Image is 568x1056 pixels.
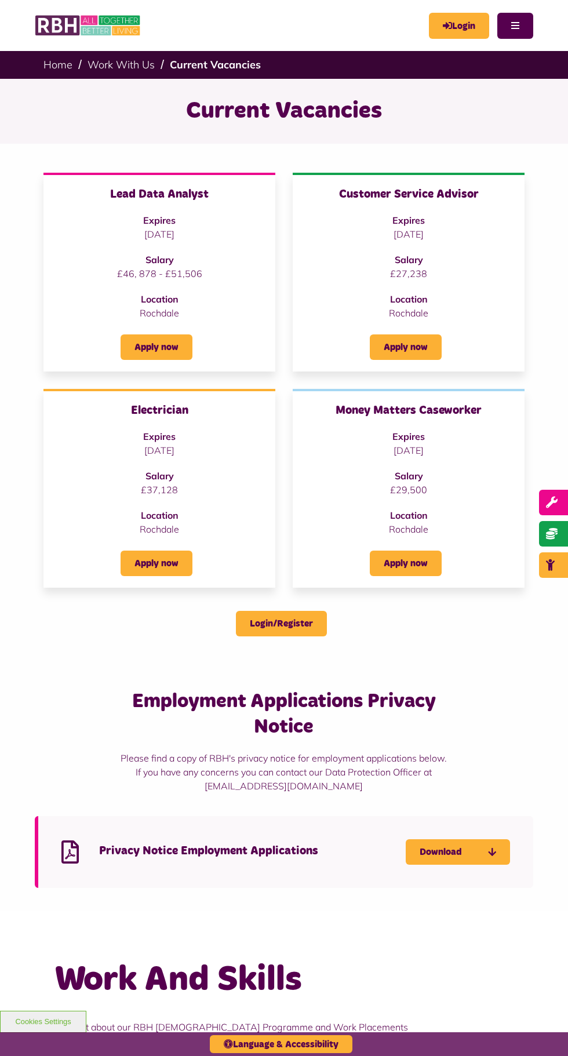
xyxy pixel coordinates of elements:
p: Please find a copy of RBH's privacy notice for employment applications below. If you have any con... [118,751,450,793]
strong: Expires [392,214,425,226]
button: Language & Accessibility [210,1035,352,1053]
strong: Location [141,293,179,305]
p: Rochdale [55,306,264,320]
img: RBH [35,12,142,39]
a: MyRBH [429,13,489,39]
a: Download [406,839,510,865]
button: Navigation [497,13,533,39]
a: Apply now [121,334,192,360]
a: Apply now [370,551,442,576]
h3: Customer Service Advisor [304,187,513,202]
p: £46, 878 - £51,506 [55,267,264,281]
p: [DATE] [304,227,513,241]
h4: Privacy Notice Employment Applications [99,843,406,858]
h3: Employment Applications Privacy Notice [118,689,450,740]
a: Current Vacancies [170,58,261,71]
p: Rochdale [304,522,513,536]
h3: Electrician [55,403,264,418]
p: £27,238 [304,267,513,281]
p: [DATE] [55,443,264,457]
p: £29,500 [304,483,513,497]
h3: Money Matters Caseworker [304,403,513,418]
strong: Expires [392,431,425,442]
p: Find out about our RBH [DEMOGRAPHIC_DATA] Programme and Work Placements [55,1020,513,1034]
p: [DATE] [304,443,513,457]
a: Login/Register [236,611,327,636]
strong: Location [141,509,179,521]
strong: Salary [145,470,174,482]
a: Home [43,58,72,71]
a: Apply now [121,551,192,576]
h1: Current Vacancies [14,96,554,126]
p: [DATE] [55,227,264,241]
iframe: Netcall Web Assistant for live chat [516,1004,568,1056]
p: Rochdale [304,306,513,320]
strong: Expires [143,431,176,442]
strong: Salary [395,254,423,265]
strong: Expires [143,214,176,226]
strong: Salary [395,470,423,482]
p: £37,128 [55,483,264,497]
a: Apply now [370,334,442,360]
h2: Work And Skills [55,957,513,1003]
strong: Salary [145,254,174,265]
p: Rochdale [55,522,264,536]
strong: Location [390,509,428,521]
a: Work With Us [88,58,155,71]
h3: Lead Data Analyst [55,187,264,202]
strong: Location [390,293,428,305]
